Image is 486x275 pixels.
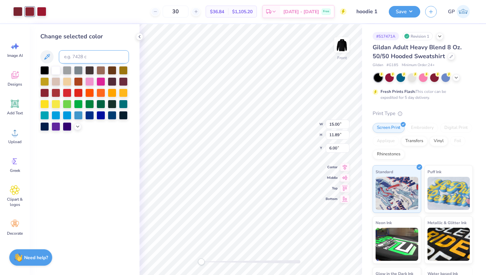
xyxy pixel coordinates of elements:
span: Decorate [7,231,23,236]
div: Applique [373,136,399,146]
span: Standard [376,168,393,175]
span: Metallic & Glitter Ink [427,219,466,226]
span: Neon Ink [376,219,392,226]
strong: Fresh Prints Flash: [381,89,416,94]
img: Neon Ink [376,228,418,261]
input: – – [163,6,188,18]
img: Gabrielle Petrillo [457,5,470,18]
span: Add Text [7,110,23,116]
div: Embroidery [407,123,438,133]
span: Bottom [326,196,338,202]
div: This color can be expedited for 5 day delivery. [381,89,462,100]
span: Upload [8,139,21,144]
div: Foil [450,136,466,146]
span: Image AI [7,53,23,58]
span: Center [326,165,338,170]
span: Middle [326,175,338,180]
img: Standard [376,177,418,210]
span: Minimum Order: 24 + [402,62,435,68]
a: GP [445,5,473,18]
div: Rhinestones [373,149,405,159]
img: Front [335,38,348,52]
span: # G185 [386,62,398,68]
div: Accessibility label [198,258,205,265]
div: # 517471A [373,32,399,40]
div: Change selected color [40,32,129,41]
div: Front [337,55,347,61]
div: Vinyl [429,136,448,146]
img: Puff Ink [427,177,470,210]
div: Print Type [373,110,473,117]
span: GP [448,8,455,16]
div: Screen Print [373,123,405,133]
span: Gildan Adult Heavy Blend 8 Oz. 50/50 Hooded Sweatshirt [373,43,462,60]
input: e.g. 7428 c [59,50,129,63]
div: Revision 1 [402,32,433,40]
span: Puff Ink [427,168,441,175]
span: [DATE] - [DATE] [283,8,319,15]
span: Free [323,9,329,14]
div: Transfers [401,136,427,146]
span: Designs [8,82,22,87]
span: $1,105.20 [232,8,253,15]
span: Gildan [373,62,383,68]
button: Save [389,6,420,18]
strong: Need help? [24,255,48,261]
img: Metallic & Glitter Ink [427,228,470,261]
span: Top [326,186,338,191]
input: Untitled Design [351,5,384,18]
span: Greek [10,168,20,173]
span: Clipart & logos [4,197,26,207]
div: Digital Print [440,123,472,133]
span: $36.84 [210,8,224,15]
